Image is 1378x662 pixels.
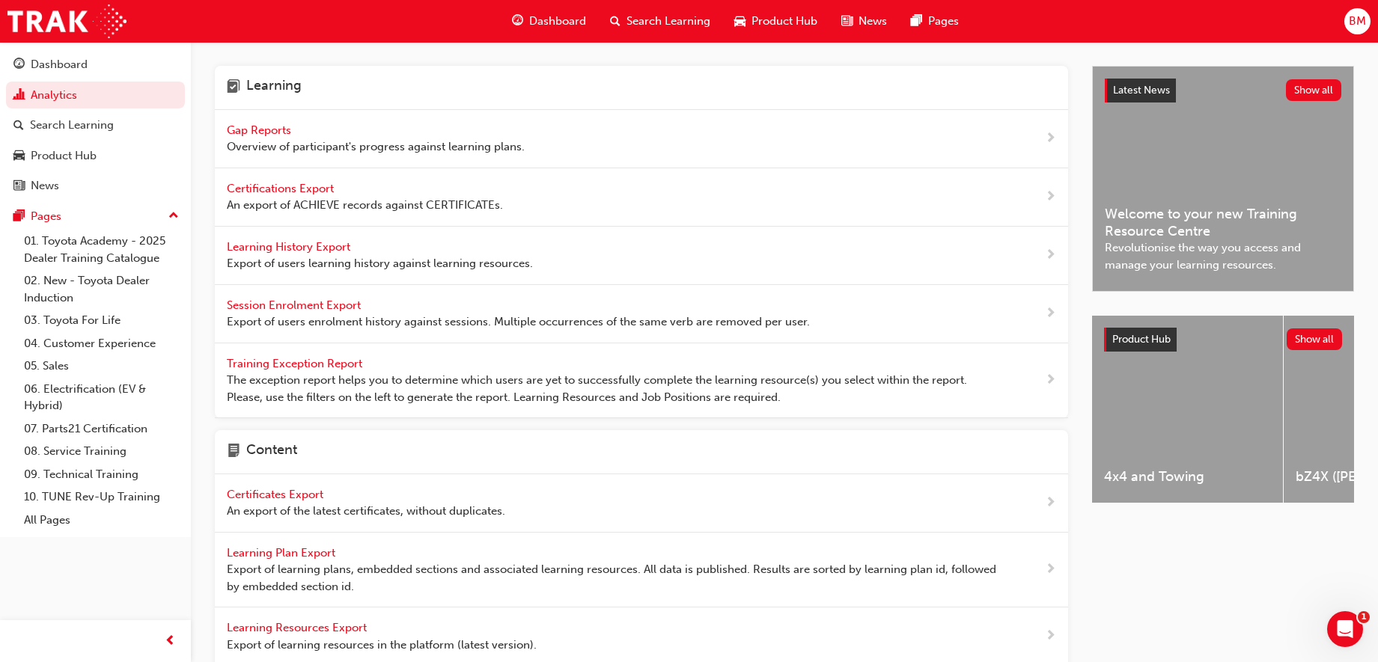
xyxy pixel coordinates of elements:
[722,6,829,37] a: car-iconProduct Hub
[1358,611,1370,623] span: 1
[13,58,25,72] span: guage-icon
[841,12,853,31] span: news-icon
[18,378,185,417] a: 06. Electrification (EV & Hybrid)
[13,150,25,163] span: car-icon
[18,417,185,441] a: 07. Parts21 Certification
[829,6,899,37] a: news-iconNews
[227,503,505,520] span: An export of the latest certificates, without duplicates.
[13,180,25,193] span: news-icon
[246,78,302,97] h4: Learning
[31,177,59,194] div: News
[215,474,1068,533] a: Certificates Export An export of the latest certificates, without duplicates.next-icon
[18,485,185,509] a: 10. TUNE Rev-Up Training
[734,12,746,31] span: car-icon
[1286,79,1342,101] button: Show all
[1045,246,1056,265] span: next-icon
[1045,494,1056,512] span: next-icon
[227,637,537,654] span: Export of learning resources in the platform (latest version).
[1112,333,1171,346] span: Product Hub
[215,533,1068,608] a: Learning Plan Export Export of learning plans, embedded sections and associated learning resource...
[227,357,365,370] span: Training Exception Report
[1045,560,1056,579] span: next-icon
[215,110,1068,168] a: Gap Reports Overview of participant's progress against learning plans.next-icon
[227,78,240,97] span: learning-icon
[610,12,621,31] span: search-icon
[13,89,25,102] span: chart-icon
[1045,371,1056,390] span: next-icon
[31,147,97,165] div: Product Hub
[227,442,240,462] span: page-icon
[1287,328,1343,350] button: Show all
[227,123,294,137] span: Gap Reports
[18,230,185,269] a: 01. Toyota Academy - 2025 Dealer Training Catalogue
[1105,79,1341,102] a: Latest NewsShow all
[215,227,1068,285] a: Learning History Export Export of users learning history against learning resources.next-icon
[31,56,88,73] div: Dashboard
[165,632,176,651] span: prev-icon
[18,463,185,486] a: 09. Technical Training
[227,255,533,272] span: Export of users learning history against learning resources.
[500,6,598,37] a: guage-iconDashboard
[529,13,586,30] span: Dashboard
[1092,66,1354,292] a: Latest NewsShow allWelcome to your new Training Resource CentreRevolutionise the way you access a...
[7,4,126,38] img: Trak
[215,285,1068,343] a: Session Enrolment Export Export of users enrolment history against sessions. Multiple occurrences...
[31,208,61,225] div: Pages
[1349,13,1366,30] span: BM
[1092,316,1283,503] a: 4x4 and Towing
[18,440,185,463] a: 08. Service Training
[928,13,959,30] span: Pages
[227,546,338,560] span: Learning Plan Export
[227,197,503,214] span: An export of ACHIEVE records against CERTIFICATEs.
[6,142,185,170] a: Product Hub
[227,298,364,312] span: Session Enrolment Export
[13,210,25,224] span: pages-icon
[1105,239,1341,273] span: Revolutionise the way you access and manage your learning resources.
[6,111,185,139] a: Search Learning
[227,488,326,501] span: Certificates Export
[13,119,24,132] span: search-icon
[215,168,1068,227] a: Certifications Export An export of ACHIEVE records against CERTIFICATEs.next-icon
[1104,328,1342,352] a: Product HubShow all
[1045,627,1056,646] span: next-icon
[1113,84,1170,96] span: Latest News
[227,182,337,195] span: Certifications Export
[6,203,185,230] button: Pages
[899,6,971,37] a: pages-iconPages
[215,343,1068,419] a: Training Exception Report The exception report helps you to determine which users are yet to succ...
[227,240,353,254] span: Learning History Export
[227,621,370,634] span: Learning Resources Export
[1105,206,1341,239] span: Welcome to your new Training Resource Centre
[512,12,523,31] span: guage-icon
[30,117,114,134] div: Search Learning
[227,313,810,331] span: Export of users enrolment history against sessions. Multiple occurrences of the same verb are rem...
[1045,129,1056,148] span: next-icon
[246,442,297,462] h4: Content
[168,206,179,226] span: up-icon
[18,509,185,532] a: All Pages
[1344,8,1371,34] button: BM
[626,13,710,30] span: Search Learning
[18,355,185,378] a: 05. Sales
[18,269,185,309] a: 02. New - Toyota Dealer Induction
[752,13,817,30] span: Product Hub
[1104,468,1271,485] span: 4x4 and Towing
[18,332,185,355] a: 04. Customer Experience
[6,172,185,200] a: News
[911,12,922,31] span: pages-icon
[6,48,185,203] button: DashboardAnalyticsSearch LearningProduct HubNews
[1045,188,1056,206] span: next-icon
[227,372,997,405] span: The exception report helps you to determine which users are yet to successfully complete the lear...
[1045,304,1056,323] span: next-icon
[227,561,997,595] span: Export of learning plans, embedded sections and associated learning resources. All data is publis...
[1327,611,1363,647] iframe: Intercom live chat
[598,6,722,37] a: search-iconSearch Learning
[6,82,185,109] a: Analytics
[18,309,185,332] a: 03. Toyota For Life
[6,51,185,79] a: Dashboard
[859,13,887,30] span: News
[227,138,525,156] span: Overview of participant's progress against learning plans.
